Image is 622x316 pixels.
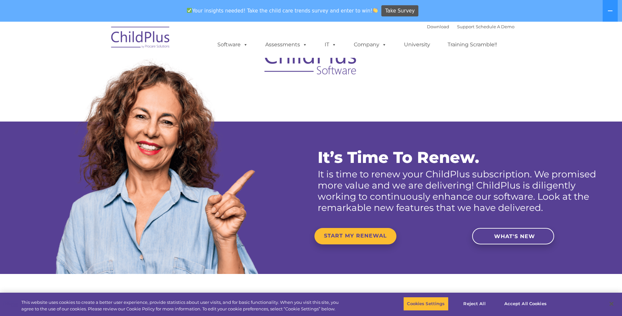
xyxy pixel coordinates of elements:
[373,8,378,13] img: 👏
[403,297,448,311] button: Cookies Settings
[211,38,254,51] a: Software
[381,5,418,17] a: Take Survey
[604,297,619,311] button: Close
[324,233,387,239] span: START MY RENEWAL
[21,299,342,312] div: This website uses cookies to create a better user experience, provide statistics about user visit...
[187,8,192,13] img: ✅
[441,38,504,51] a: Training Scramble!!
[397,38,437,51] a: University
[259,38,314,51] a: Assessments
[472,228,554,244] a: WHAT'S NEW
[318,38,343,51] a: IT
[476,24,514,29] a: Schedule A Demo
[385,5,415,17] span: Take Survey
[314,228,396,244] a: START MY RENEWAL
[318,148,611,167] p: It’s Time To Renew.
[457,24,474,29] a: Support
[427,24,514,29] font: |
[454,297,495,311] button: Reject All
[501,297,550,311] button: Accept All Cookies
[318,169,611,213] p: It is time to renew your ChildPlus subscription. We promised more value and we are delivering! Ch...
[347,38,393,51] a: Company
[427,24,449,29] a: Download
[108,22,173,55] img: ChildPlus by Procare Solutions
[494,233,535,239] span: WHAT'S NEW
[184,5,381,16] span: Your insights needed! Take the child care trends survey and enter to win!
